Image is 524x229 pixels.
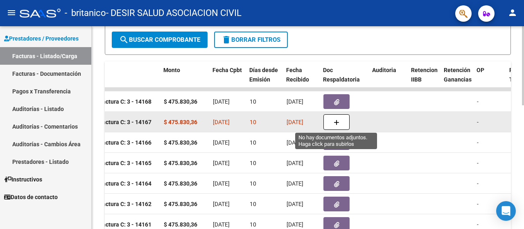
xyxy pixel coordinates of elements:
mat-icon: search [119,35,129,45]
span: [DATE] [287,160,303,166]
strong: $ 475.830,36 [164,160,197,166]
span: Borrar Filtros [221,36,280,43]
span: - DESIR SALUD ASOCIACION CIVIL [106,4,242,22]
strong: $ 475.830,36 [164,139,197,146]
mat-icon: menu [7,8,16,18]
datatable-header-cell: Retención Ganancias [440,61,473,97]
span: Instructivos [4,175,42,184]
span: 10 [250,201,256,207]
strong: Factura C: 3 - 14162 [99,201,151,207]
strong: Factura C: 3 - 14168 [99,98,151,105]
span: - britanico [65,4,106,22]
span: Doc Respaldatoria [323,67,360,83]
span: [DATE] [287,139,303,146]
span: OP [477,67,484,73]
datatable-header-cell: Fecha Recibido [283,61,320,97]
span: Fecha Cpbt [212,67,242,73]
span: - [477,160,479,166]
span: [DATE] [213,221,230,228]
datatable-header-cell: Monto [160,61,209,97]
button: Borrar Filtros [214,32,288,48]
span: 10 [250,139,256,146]
span: - [477,221,479,228]
datatable-header-cell: CPBT [74,61,160,97]
div: Open Intercom Messenger [496,201,516,221]
strong: $ 475.830,36 [164,221,197,228]
strong: $ 475.830,36 [164,201,197,207]
span: Prestadores / Proveedores [4,34,79,43]
span: [DATE] [213,180,230,187]
span: - [477,201,479,207]
span: [DATE] [287,201,303,207]
span: 10 [250,180,256,187]
datatable-header-cell: Días desde Emisión [246,61,283,97]
span: 10 [250,119,256,125]
strong: $ 475.830,36 [164,180,197,187]
span: [DATE] [213,201,230,207]
strong: $ 475.830,36 [164,98,197,105]
mat-icon: person [508,8,517,18]
mat-icon: delete [221,35,231,45]
span: 10 [250,98,256,105]
span: Auditoria [372,67,396,73]
span: Retención Ganancias [444,67,472,83]
span: [DATE] [213,139,230,146]
span: [DATE] [287,98,303,105]
strong: Factura C: 3 - 14167 [99,119,151,125]
button: Buscar Comprobante [112,32,208,48]
span: [DATE] [213,98,230,105]
span: - [477,180,479,187]
strong: Factura C: 3 - 14166 [99,139,151,146]
span: 10 [250,221,256,228]
span: 10 [250,160,256,166]
strong: $ 475.830,36 [164,119,197,125]
span: [DATE] [287,221,303,228]
span: Monto [163,67,180,73]
datatable-header-cell: OP [473,61,506,97]
span: Datos de contacto [4,193,58,202]
span: Retencion IIBB [411,67,438,83]
span: - [477,139,479,146]
datatable-header-cell: Auditoria [369,61,408,97]
datatable-header-cell: Doc Respaldatoria [320,61,369,97]
strong: Factura C: 3 - 14165 [99,160,151,166]
strong: Factura C: 3 - 14161 [99,221,151,228]
span: [DATE] [287,180,303,187]
datatable-header-cell: Fecha Cpbt [209,61,246,97]
span: [DATE] [287,119,303,125]
span: [DATE] [213,119,230,125]
span: [DATE] [213,160,230,166]
span: - [477,98,479,105]
span: Fecha Recibido [286,67,309,83]
datatable-header-cell: Retencion IIBB [408,61,440,97]
span: - [477,119,479,125]
span: Buscar Comprobante [119,36,200,43]
span: Días desde Emisión [249,67,278,83]
strong: Factura C: 3 - 14164 [99,180,151,187]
